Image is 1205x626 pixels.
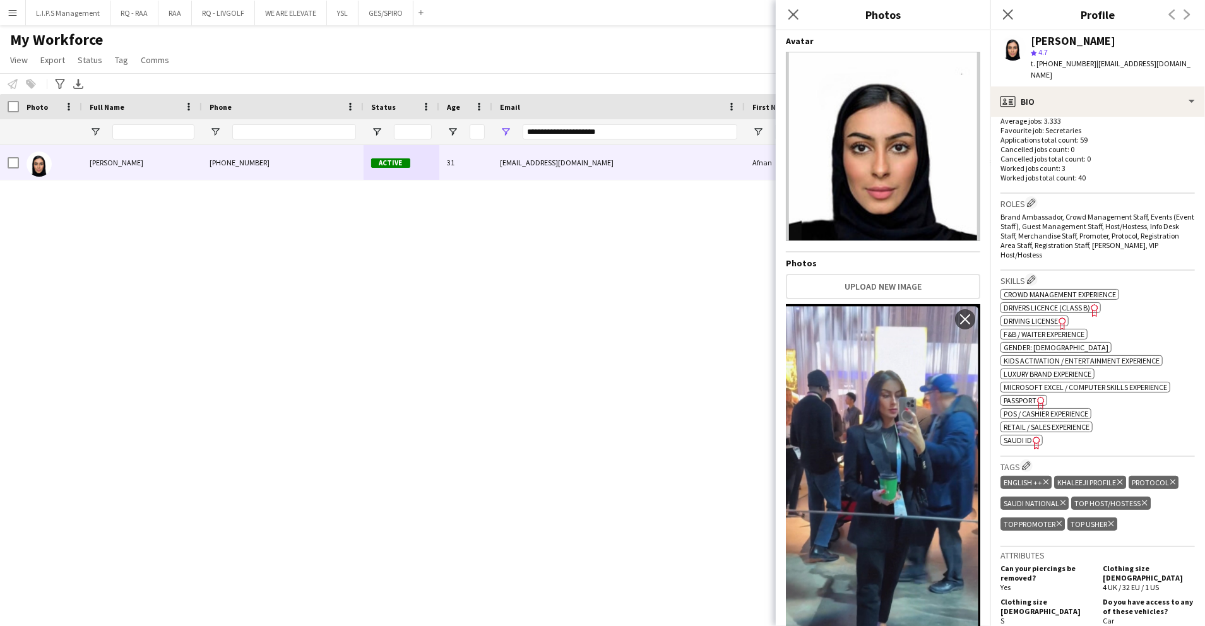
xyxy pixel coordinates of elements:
[1000,459,1195,473] h3: Tags
[1000,196,1195,210] h3: Roles
[10,30,103,49] span: My Workforce
[990,6,1205,23] h3: Profile
[1000,145,1195,154] p: Cancelled jobs count: 0
[1004,290,1116,299] span: Crowd management experience
[52,76,68,92] app-action-btn: Advanced filters
[27,151,52,177] img: Afnan Asiri
[192,1,255,25] button: RQ - LIVGOLF
[1000,135,1195,145] p: Applications total count: 59
[202,145,364,180] div: [PHONE_NUMBER]
[1000,116,1195,126] p: Average jobs: 3.333
[26,1,110,25] button: L.I.P.S Management
[5,52,33,68] a: View
[232,124,356,139] input: Phone Filter Input
[1054,476,1125,489] div: KHALEEJI PROFILE
[1000,582,1011,592] span: Yes
[523,124,737,139] input: Email Filter Input
[990,86,1205,117] div: Bio
[1004,329,1084,339] span: F&B / Waiter experience
[1000,550,1195,561] h3: Attributes
[371,158,410,168] span: Active
[786,52,980,241] img: Crew avatar
[1031,35,1115,47] div: [PERSON_NAME]
[210,126,221,138] button: Open Filter Menu
[1129,476,1178,489] div: PROTOCOL
[439,145,492,180] div: 31
[394,124,432,139] input: Status Filter Input
[371,126,383,138] button: Open Filter Menu
[90,126,101,138] button: Open Filter Menu
[71,76,86,92] app-action-btn: Export XLSX
[1000,173,1195,182] p: Worked jobs total count: 40
[1004,356,1160,365] span: Kids activation / Entertainment experience
[1103,582,1159,592] span: 4 UK / 32 EU / 1 US
[1004,343,1108,352] span: Gender: [DEMOGRAPHIC_DATA]
[158,1,192,25] button: RAA
[110,1,158,25] button: RQ - RAA
[90,102,124,112] span: Full Name
[78,54,102,66] span: Status
[1004,422,1089,432] span: Retail / Sales experience
[775,124,807,139] input: First Name Filter Input
[1000,273,1195,286] h3: Skills
[1071,497,1150,510] div: TOP HOST/HOSTESS
[1004,409,1088,418] span: POS / Cashier experience
[110,52,133,68] a: Tag
[1000,564,1093,582] h5: Can your piercings be removed?
[1004,396,1036,405] span: Passport
[786,257,980,269] h4: Photos
[1004,316,1058,326] span: Driving License
[73,52,107,68] a: Status
[745,145,814,180] div: Afnan
[1000,597,1093,616] h5: Clothing size [DEMOGRAPHIC_DATA]
[327,1,359,25] button: YSL
[500,102,520,112] span: Email
[1038,47,1048,57] span: 4.7
[500,126,511,138] button: Open Filter Menu
[141,54,169,66] span: Comms
[786,274,980,299] button: Upload new image
[492,145,745,180] div: [EMAIL_ADDRESS][DOMAIN_NAME]
[447,102,460,112] span: Age
[752,126,764,138] button: Open Filter Menu
[1103,597,1195,616] h5: Do you have access to any of these vehicles?
[255,1,327,25] button: WE ARE ELEVATE
[1000,616,1004,625] span: S
[752,102,791,112] span: First Name
[1031,59,1096,68] span: t. [PHONE_NUMBER]
[1004,303,1090,312] span: Drivers Licence (Class B)
[776,6,990,23] h3: Photos
[786,35,980,47] h4: Avatar
[27,102,48,112] span: Photo
[1000,476,1052,489] div: ENGLISH ++
[10,54,28,66] span: View
[470,124,485,139] input: Age Filter Input
[35,52,70,68] a: Export
[1031,59,1190,80] span: | [EMAIL_ADDRESS][DOMAIN_NAME]
[1000,497,1069,510] div: SAUDI NATIONAL
[1000,212,1194,259] span: Brand Ambassador, Crowd Management Staff, Events (Event Staff), Guest Management Staff, Host/Host...
[1000,154,1195,163] p: Cancelled jobs total count: 0
[1000,517,1065,531] div: TOP PROMOTER
[112,124,194,139] input: Full Name Filter Input
[136,52,174,68] a: Comms
[1004,382,1167,392] span: Microsoft Excel / Computer skills experience
[1067,517,1117,531] div: TOP USHER
[1103,564,1195,582] h5: Clothing size [DEMOGRAPHIC_DATA]
[210,102,232,112] span: Phone
[1004,435,1032,445] span: SAUDI ID
[447,126,458,138] button: Open Filter Menu
[1103,616,1114,625] span: Car
[1000,126,1195,135] p: Favourite job: Secretaries
[359,1,413,25] button: GES/SPIRO
[1004,369,1091,379] span: Luxury brand experience
[115,54,128,66] span: Tag
[40,54,65,66] span: Export
[1000,163,1195,173] p: Worked jobs count: 3
[371,102,396,112] span: Status
[90,158,143,167] span: [PERSON_NAME]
